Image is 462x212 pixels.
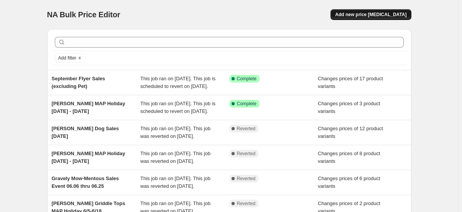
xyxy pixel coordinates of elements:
button: Add new price [MEDICAL_DATA] [330,9,411,20]
span: Reverted [237,200,256,207]
span: This job ran on [DATE]. This job was reverted on [DATE]. [140,151,210,164]
span: This job ran on [DATE]. This job is scheduled to revert on [DATE]. [140,101,215,114]
span: Changes prices of 6 product variants [318,176,380,189]
span: Changes prices of 8 product variants [318,151,380,164]
span: This job ran on [DATE]. This job was reverted on [DATE]. [140,176,210,189]
span: September Flyer Sales (excluding Pet) [52,76,105,89]
span: Changes prices of 12 product variants [318,126,383,139]
span: Complete [237,76,256,82]
span: NA Bulk Price Editor [47,10,120,19]
span: Reverted [237,151,256,157]
span: Changes prices of 17 product variants [318,76,383,89]
button: Add filter [55,53,85,63]
span: Complete [237,101,256,107]
span: This job ran on [DATE]. This job was reverted on [DATE]. [140,126,210,139]
span: Reverted [237,126,256,132]
span: Reverted [237,176,256,182]
span: [PERSON_NAME] Dog Sales [DATE] [52,126,119,139]
span: Add filter [58,55,76,61]
span: Gravely Mow-Mentous Sales Event 06.06 thru 06.25 [52,176,119,189]
span: [PERSON_NAME] MAP Holiday [DATE] - [DATE] [52,101,125,114]
span: This job ran on [DATE]. This job is scheduled to revert on [DATE]. [140,76,215,89]
span: [PERSON_NAME] MAP Holiday [DATE] - [DATE] [52,151,125,164]
span: Add new price [MEDICAL_DATA] [335,12,406,18]
span: Changes prices of 3 product variants [318,101,380,114]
